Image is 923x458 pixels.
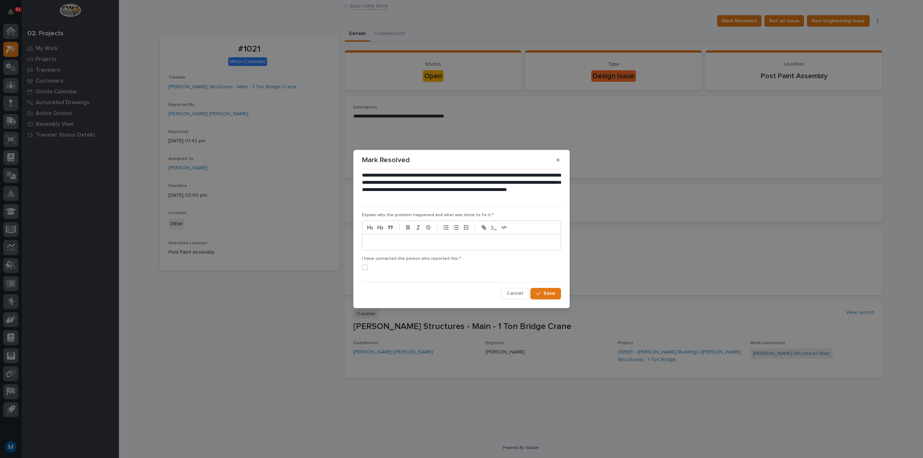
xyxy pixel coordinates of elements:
[362,257,461,261] span: I have contacted the person who reported this.
[507,290,523,297] span: Cancel
[500,288,529,299] button: Cancel
[362,156,410,164] p: Mark Resolved
[543,290,555,297] span: Save
[530,288,561,299] button: Save
[362,213,494,217] span: Explain why the problem happened and what was done to fix it.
